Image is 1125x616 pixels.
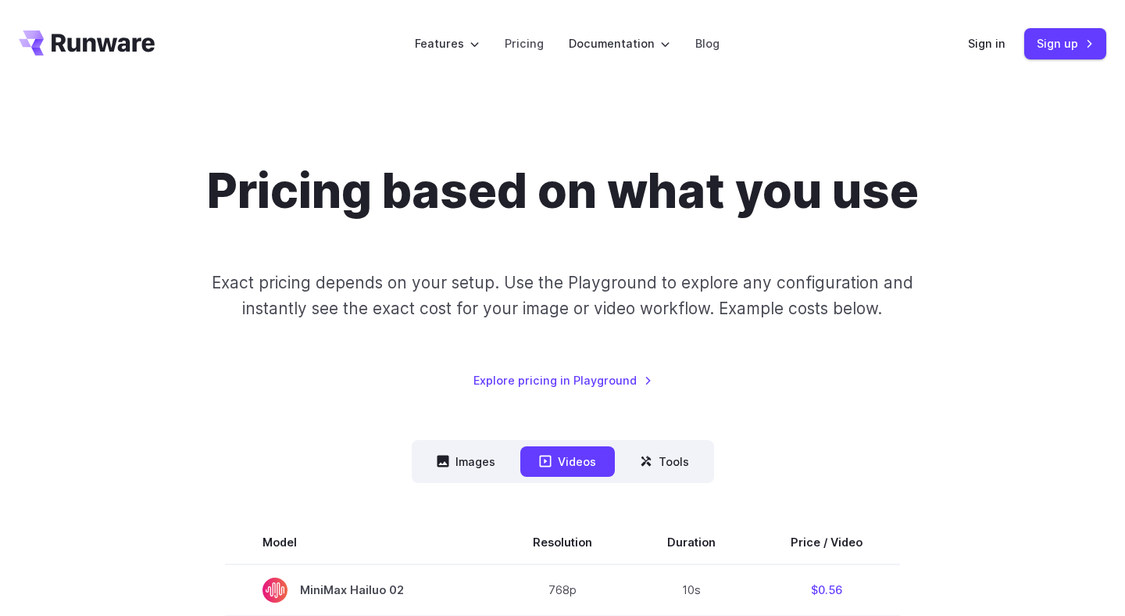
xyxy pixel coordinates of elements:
[19,30,155,56] a: Go to /
[630,564,753,616] td: 10s
[505,34,544,52] a: Pricing
[569,34,670,52] label: Documentation
[207,163,919,220] h1: Pricing based on what you use
[1024,28,1106,59] a: Sign up
[630,521,753,564] th: Duration
[495,521,630,564] th: Resolution
[968,34,1005,52] a: Sign in
[695,34,720,52] a: Blog
[182,270,943,322] p: Exact pricing depends on your setup. Use the Playground to explore any configuration and instantl...
[225,521,495,564] th: Model
[753,564,900,616] td: $0.56
[262,578,458,603] span: MiniMax Hailuo 02
[520,446,615,477] button: Videos
[418,446,514,477] button: Images
[753,521,900,564] th: Price / Video
[495,564,630,616] td: 768p
[473,371,652,389] a: Explore pricing in Playground
[415,34,480,52] label: Features
[621,446,708,477] button: Tools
